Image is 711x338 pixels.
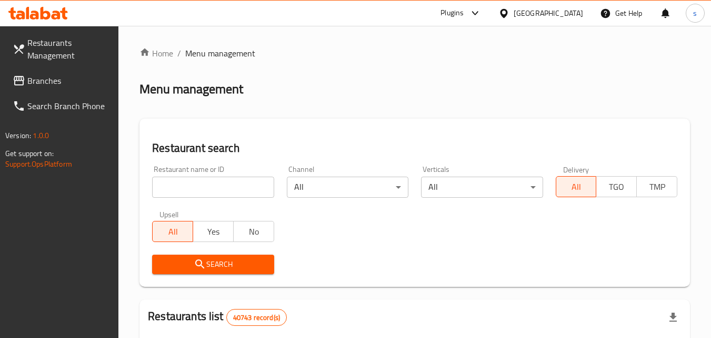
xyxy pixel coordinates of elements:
button: Yes [193,221,234,242]
span: Yes [197,224,229,239]
label: Delivery [563,166,589,173]
span: Restaurants Management [27,36,111,62]
div: Plugins [440,7,464,20]
span: TGO [600,179,633,195]
span: Search Branch Phone [27,100,111,112]
span: All [560,179,593,195]
li: / [177,47,181,60]
span: All [157,224,189,239]
span: 1.0.0 [33,129,49,142]
span: Version: [5,129,31,142]
a: Restaurants Management [4,30,119,68]
span: No [238,224,270,239]
nav: breadcrumb [139,47,690,60]
h2: Restaurant search [152,140,677,156]
span: s [693,7,697,19]
button: No [233,221,274,242]
div: All [421,177,543,198]
div: Export file [660,305,686,330]
div: [GEOGRAPHIC_DATA] [514,7,583,19]
button: TGO [596,176,637,197]
a: Home [139,47,173,60]
a: Branches [4,68,119,93]
span: Menu management [185,47,255,60]
span: Branches [27,74,111,87]
div: All [287,177,408,198]
button: All [152,221,193,242]
h2: Restaurants list [148,308,287,326]
button: TMP [636,176,677,197]
button: Search [152,255,274,274]
span: Get support on: [5,147,54,160]
button: All [556,176,597,197]
span: 40743 record(s) [227,313,286,323]
div: Total records count [226,309,287,326]
input: Search for restaurant name or ID.. [152,177,274,198]
span: TMP [641,179,673,195]
h2: Menu management [139,81,243,98]
a: Search Branch Phone [4,93,119,119]
label: Upsell [159,210,179,218]
span: Search [161,258,265,271]
a: Support.OpsPlatform [5,157,72,171]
